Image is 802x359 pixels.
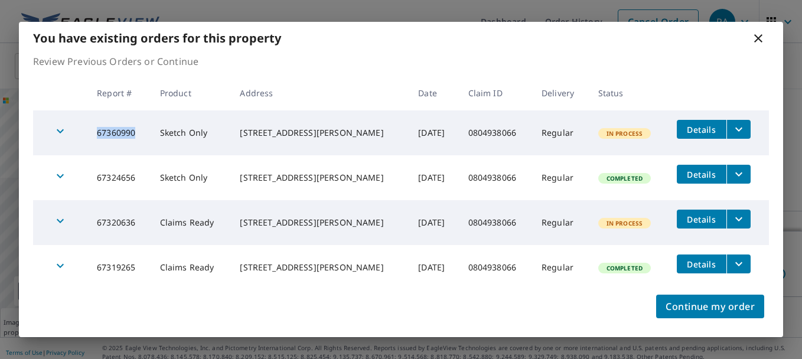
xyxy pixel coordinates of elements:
[726,254,751,273] button: filesDropdownBtn-67319265
[532,110,589,155] td: Regular
[87,110,151,155] td: 67360990
[684,169,719,180] span: Details
[151,76,231,110] th: Product
[240,127,399,139] div: [STREET_ADDRESS][PERSON_NAME]
[677,165,726,184] button: detailsBtn-67324656
[684,259,719,270] span: Details
[87,200,151,245] td: 67320636
[459,245,532,290] td: 0804938066
[87,76,151,110] th: Report #
[240,262,399,273] div: [STREET_ADDRESS][PERSON_NAME]
[599,174,650,182] span: Completed
[409,76,458,110] th: Date
[677,210,726,229] button: detailsBtn-67320636
[726,210,751,229] button: filesDropdownBtn-67320636
[151,110,231,155] td: Sketch Only
[409,200,458,245] td: [DATE]
[589,76,667,110] th: Status
[240,172,399,184] div: [STREET_ADDRESS][PERSON_NAME]
[677,120,726,139] button: detailsBtn-67360990
[230,76,409,110] th: Address
[409,110,458,155] td: [DATE]
[459,155,532,200] td: 0804938066
[599,129,650,138] span: In Process
[599,219,650,227] span: In Process
[151,200,231,245] td: Claims Ready
[532,245,589,290] td: Regular
[409,245,458,290] td: [DATE]
[532,76,589,110] th: Delivery
[677,254,726,273] button: detailsBtn-67319265
[666,298,755,315] span: Continue my order
[459,200,532,245] td: 0804938066
[532,155,589,200] td: Regular
[726,120,751,139] button: filesDropdownBtn-67360990
[240,217,399,229] div: [STREET_ADDRESS][PERSON_NAME]
[151,245,231,290] td: Claims Ready
[726,165,751,184] button: filesDropdownBtn-67324656
[684,124,719,135] span: Details
[33,30,281,46] b: You have existing orders for this property
[459,76,532,110] th: Claim ID
[459,110,532,155] td: 0804938066
[409,155,458,200] td: [DATE]
[532,200,589,245] td: Regular
[599,264,650,272] span: Completed
[87,155,151,200] td: 67324656
[684,214,719,225] span: Details
[656,295,764,318] button: Continue my order
[87,245,151,290] td: 67319265
[151,155,231,200] td: Sketch Only
[33,54,769,68] p: Review Previous Orders or Continue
